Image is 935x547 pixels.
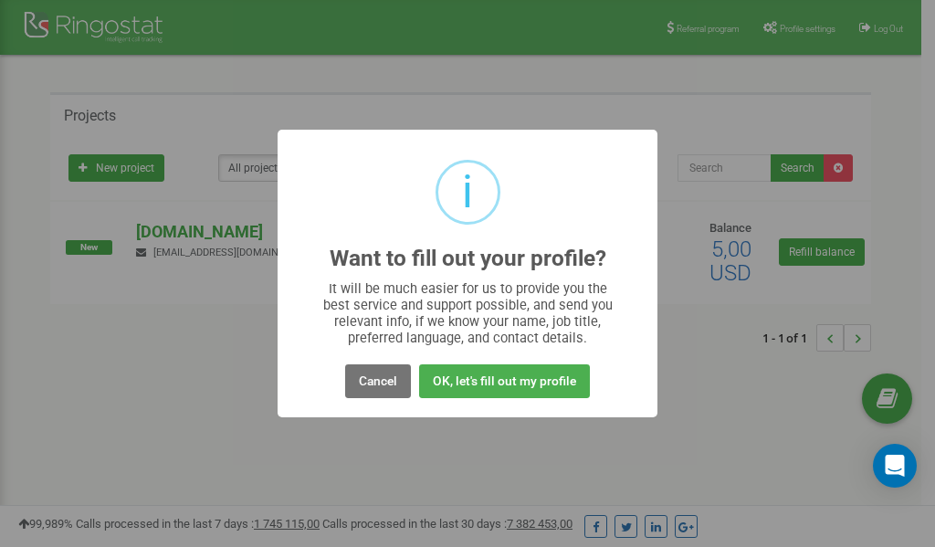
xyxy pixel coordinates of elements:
[345,364,411,398] button: Cancel
[330,247,606,271] h2: Want to fill out your profile?
[314,280,622,346] div: It will be much easier for us to provide you the best service and support possible, and send you ...
[462,163,473,222] div: i
[873,444,917,488] div: Open Intercom Messenger
[419,364,590,398] button: OK, let's fill out my profile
